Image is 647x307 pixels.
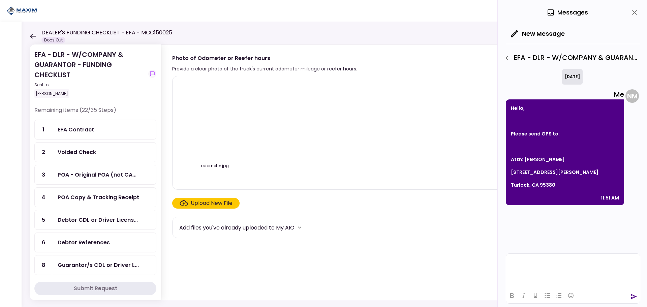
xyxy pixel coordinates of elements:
div: 11:51 AM [601,194,619,202]
div: Voided Check [58,148,96,156]
div: Provide a clear photo of the truck's current odometer mileage or reefer hours. [172,65,357,73]
button: New Message [506,25,570,42]
a: 3POA - Original POA (not CA or GA) [34,165,156,185]
div: [PERSON_NAME] [34,89,69,98]
div: 3 [35,165,52,184]
div: N M [625,89,639,103]
div: 5 [35,210,52,229]
div: POA - Original POA (not CA or GA) [58,171,136,179]
button: more [295,222,305,233]
a: 8Guarantor/s CDL or Driver License [34,255,156,275]
div: EFA - DLR - W/COMPANY & GUARANTOR - FUNDING CHECKLIST - GPS Units Ordered [501,52,640,64]
button: Bold [506,291,518,300]
button: Numbered list [553,291,565,300]
div: 1 [35,120,52,139]
a: 1EFA Contract [34,120,156,140]
span: Click here to upload the required document [172,198,240,209]
div: Sent to: [34,82,146,88]
button: Submit Request [34,282,156,295]
button: Italic [518,291,529,300]
p: Hello, [511,104,619,112]
div: Remaining items (22/35 Steps) [34,106,156,120]
a: 6Debtor References [34,233,156,252]
div: Submit Request [74,284,117,293]
div: Me [506,89,624,99]
a: 2Voided Check [34,142,156,162]
div: Guarantor/s CDL or Driver License [58,261,139,269]
button: Emojis [565,291,577,300]
div: Docs Out [41,37,65,43]
div: Upload New File [191,199,233,207]
strong: Attn: [PERSON_NAME] [511,156,565,163]
iframe: Rich Text Area [506,254,640,287]
div: Photo of Odometer or Reefer hoursProvide a clear photo of the truck's current odometer mileage or... [161,44,634,300]
div: Debtor References [58,238,110,247]
button: Underline [530,291,541,300]
button: send [630,293,637,300]
div: 2 [35,143,52,162]
button: Bullet list [542,291,553,300]
div: 6 [35,233,52,252]
div: Messages [547,7,588,18]
button: close [629,7,640,18]
strong: Turlock, CA 95380 [511,182,555,188]
div: EFA Contract [58,125,94,134]
div: EFA - DLR - W/COMPANY & GUARANTOR - FUNDING CHECKLIST [34,50,146,98]
div: 4 [35,188,52,207]
div: Photo of Odometer or Reefer hours [172,54,357,62]
button: show-messages [148,70,156,78]
a: 4POA Copy & Tracking Receipt [34,187,156,207]
div: POA Copy & Tracking Receipt [58,193,139,202]
div: [DATE] [562,69,583,85]
div: 8 [35,255,52,275]
strong: [STREET_ADDRESS][PERSON_NAME] [511,169,598,176]
div: Debtor CDL or Driver License [58,216,138,224]
h1: DEALER'S FUNDING CHECKLIST - EFA - MCC150025 [41,29,172,37]
div: Add files you've already uploaded to My AIO [179,223,295,232]
div: odometer.jpg [179,163,250,169]
img: Partner icon [7,6,37,16]
a: 5Debtor CDL or Driver License [34,210,156,230]
p: Please send GPS to: [511,130,619,138]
